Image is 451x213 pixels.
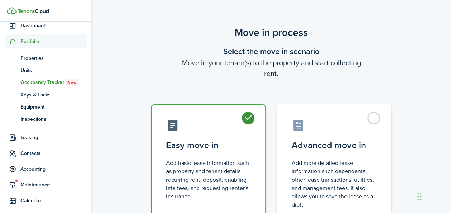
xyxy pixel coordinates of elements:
[20,55,87,62] span: Properties
[20,67,87,74] span: Units
[5,64,87,76] a: Units
[20,197,87,204] span: Calendar
[146,46,397,57] wizard-step-header-title: Select the move in scenario
[5,101,87,113] a: Equipment
[5,19,87,33] a: Dashboard
[166,139,251,152] control-radio-card-title: Easy move in
[20,38,87,45] span: Portfolio
[20,22,87,29] span: Dashboard
[20,181,87,189] span: Maintenance
[146,25,397,40] scenario-title: Move in process
[20,165,87,173] span: Accounting
[415,179,451,213] iframe: Chat Widget
[20,150,87,157] span: Contacts
[292,139,376,152] control-radio-card-title: Advanced move in
[292,159,376,209] control-radio-card-description: Add more detailed lease information such dependents, other lease transactions, utilities, and man...
[5,76,87,89] a: Occupancy TrackerNew
[5,52,87,64] a: Properties
[20,134,87,141] span: Leasing
[18,9,49,13] img: TenantCloud
[67,79,76,86] span: New
[20,103,87,111] span: Equipment
[417,186,422,207] div: Drag
[5,113,87,125] a: Inspections
[146,57,397,79] wizard-step-header-description: Move in your tenant(s) to the property and start collecting rent.
[20,115,87,123] span: Inspections
[5,89,87,101] a: Keys & Locks
[20,79,87,86] span: Occupancy Tracker
[166,159,251,200] control-radio-card-description: Add basic lease information such as property and tenant details, recurring rent, deposit, enablin...
[20,91,87,99] span: Keys & Locks
[7,7,17,14] img: TenantCloud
